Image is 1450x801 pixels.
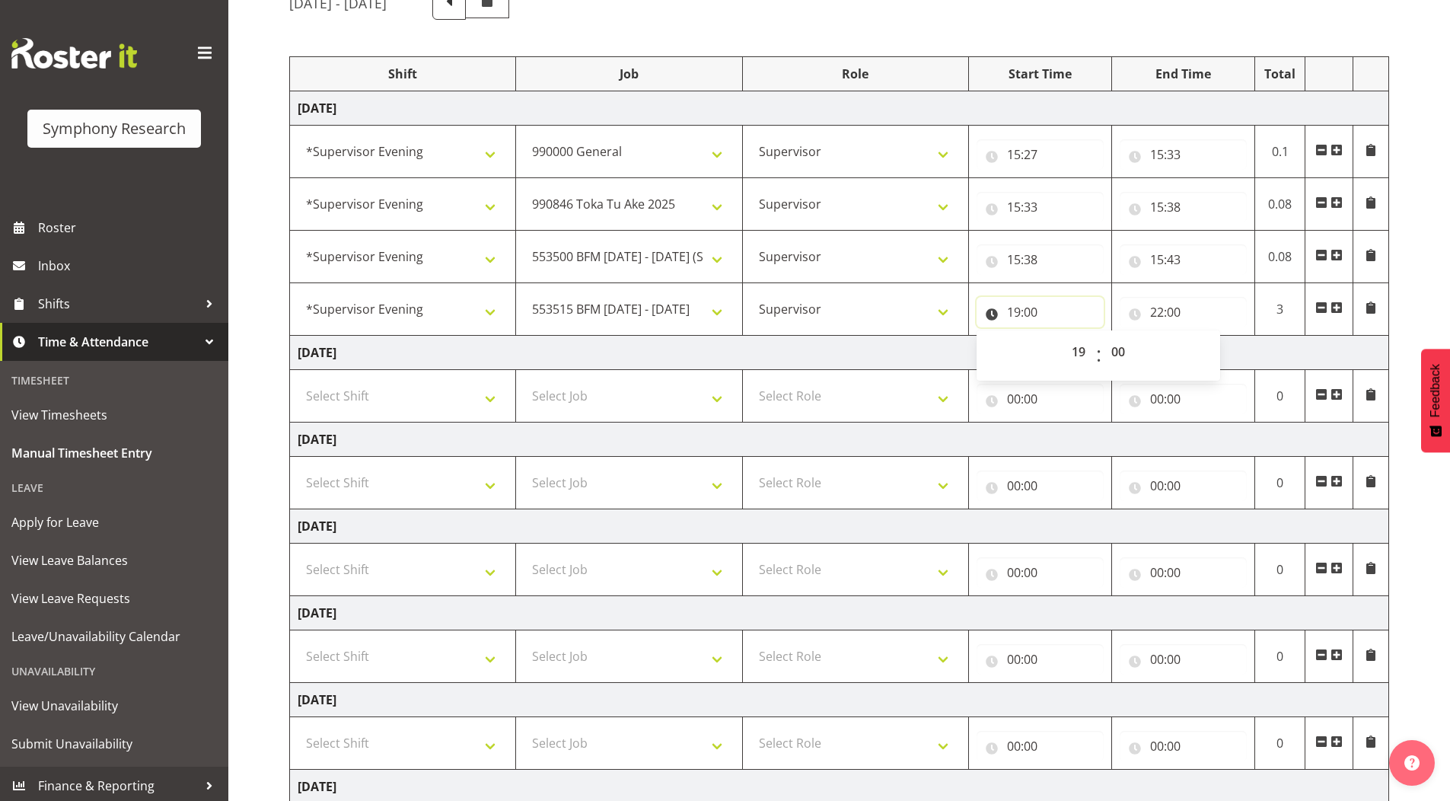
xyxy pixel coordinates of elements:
[11,694,217,717] span: View Unavailability
[38,774,198,797] span: Finance & Reporting
[1421,349,1450,452] button: Feedback - Show survey
[977,139,1104,170] input: Click to select...
[1120,471,1247,501] input: Click to select...
[11,404,217,426] span: View Timesheets
[1120,139,1247,170] input: Click to select...
[977,297,1104,327] input: Click to select...
[4,396,225,434] a: View Timesheets
[43,117,186,140] div: Symphony Research
[977,731,1104,761] input: Click to select...
[524,65,734,83] div: Job
[1120,297,1247,327] input: Click to select...
[1120,384,1247,414] input: Click to select...
[38,292,198,315] span: Shifts
[1404,755,1420,771] img: help-xxl-2.png
[38,254,221,277] span: Inbox
[4,656,225,687] div: Unavailability
[298,65,508,83] div: Shift
[290,509,1389,544] td: [DATE]
[4,434,225,472] a: Manual Timesheet Entry
[1120,557,1247,588] input: Click to select...
[4,503,225,541] a: Apply for Leave
[11,38,137,69] img: Rosterit website logo
[1096,337,1101,375] span: :
[1120,192,1247,222] input: Click to select...
[11,442,217,464] span: Manual Timesheet Entry
[977,244,1104,275] input: Click to select...
[1429,364,1442,417] span: Feedback
[4,687,225,725] a: View Unavailability
[11,549,217,572] span: View Leave Balances
[4,725,225,763] a: Submit Unavailability
[1263,65,1298,83] div: Total
[1254,178,1305,231] td: 0.08
[38,216,221,239] span: Roster
[1254,231,1305,283] td: 0.08
[4,579,225,618] a: View Leave Requests
[290,91,1389,126] td: [DATE]
[1254,126,1305,178] td: 0.1
[290,423,1389,457] td: [DATE]
[11,625,217,648] span: Leave/Unavailability Calendar
[4,541,225,579] a: View Leave Balances
[977,192,1104,222] input: Click to select...
[4,365,225,396] div: Timesheet
[290,596,1389,630] td: [DATE]
[4,618,225,656] a: Leave/Unavailability Calendar
[1254,457,1305,509] td: 0
[290,683,1389,717] td: [DATE]
[38,330,198,353] span: Time & Attendance
[1120,644,1247,675] input: Click to select...
[750,65,961,83] div: Role
[977,471,1104,501] input: Click to select...
[11,511,217,534] span: Apply for Leave
[977,644,1104,675] input: Click to select...
[1254,630,1305,683] td: 0
[977,384,1104,414] input: Click to select...
[290,336,1389,370] td: [DATE]
[11,732,217,755] span: Submit Unavailability
[11,587,217,610] span: View Leave Requests
[977,65,1104,83] div: Start Time
[1120,731,1247,761] input: Click to select...
[977,557,1104,588] input: Click to select...
[1254,370,1305,423] td: 0
[1254,283,1305,336] td: 3
[4,472,225,503] div: Leave
[1254,717,1305,770] td: 0
[1254,544,1305,596] td: 0
[1120,244,1247,275] input: Click to select...
[1120,65,1247,83] div: End Time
